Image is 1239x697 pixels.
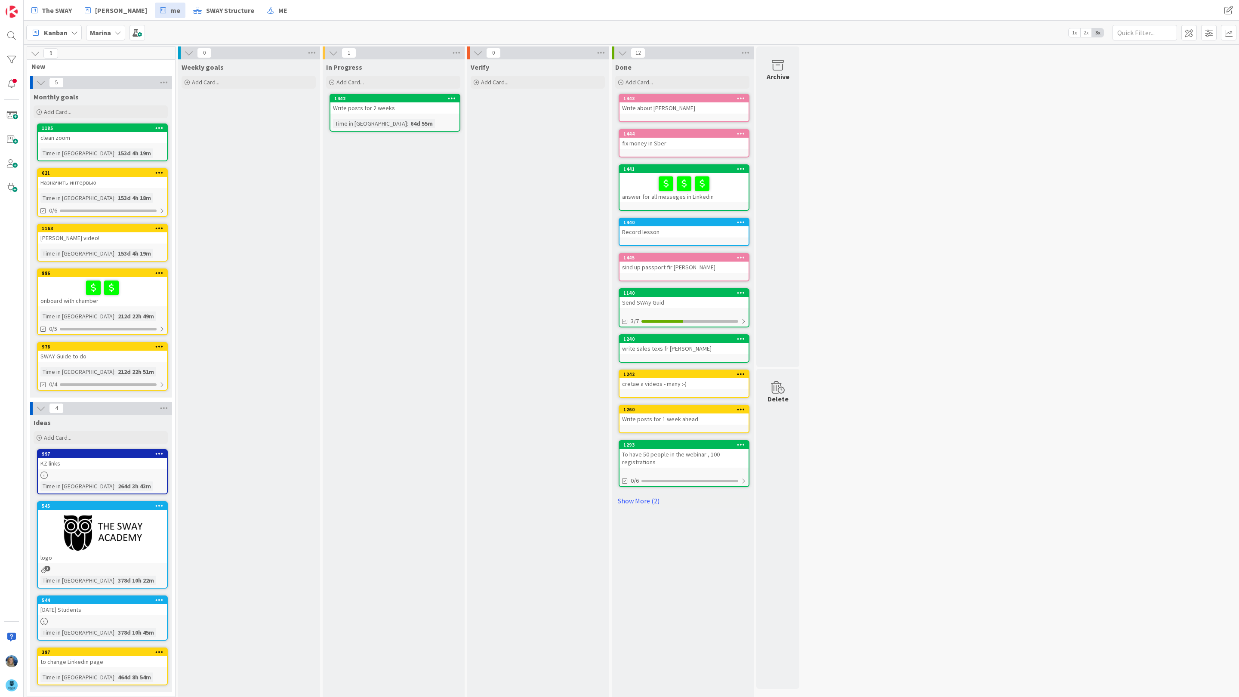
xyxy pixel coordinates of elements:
[38,124,167,143] div: 1185clean zoom
[619,335,749,343] div: 1240
[6,655,18,667] img: MA
[619,335,749,354] div: 1240write sales texs fr [PERSON_NAME]
[38,269,167,306] div: 886onboard with chamber
[44,28,68,38] span: Kanban
[619,413,749,425] div: Write posts for 1 week ahead
[38,604,167,615] div: [DATE] Students
[42,270,167,276] div: 886
[1069,28,1080,37] span: 1x
[38,502,167,563] div: 545logo
[49,77,64,88] span: 5
[114,311,116,321] span: :
[38,458,167,469] div: KZ links
[619,219,749,237] div: 1440Record lesson
[619,262,749,273] div: sind up passport fir [PERSON_NAME]
[40,249,114,258] div: Time in [GEOGRAPHIC_DATA]
[38,596,167,604] div: 544
[37,224,168,262] a: 1163[PERSON_NAME] video!Time in [GEOGRAPHIC_DATA]:153d 4h 19m
[114,481,116,491] span: :
[38,450,167,469] div: 997KZ links
[80,3,152,18] a: [PERSON_NAME]
[38,232,167,244] div: [PERSON_NAME] video!
[40,193,114,203] div: Time in [GEOGRAPHIC_DATA]
[37,648,168,685] a: 387to change Linkedin pageTime in [GEOGRAPHIC_DATA]:464d 8h 54m
[619,370,749,378] div: 1242
[623,166,749,172] div: 1441
[38,225,167,232] div: 1163
[37,168,168,217] a: 621Назначить интервьюTime in [GEOGRAPHIC_DATA]:153d 4h 18m0/6
[486,48,501,58] span: 0
[330,94,460,132] a: 1442Write posts for 2 weeksTime in [GEOGRAPHIC_DATA]:64d 55m
[40,481,114,491] div: Time in [GEOGRAPHIC_DATA]
[49,403,64,413] span: 4
[37,123,168,161] a: 1185clean zoomTime in [GEOGRAPHIC_DATA]:153d 4h 19m
[471,63,489,71] span: Verify
[40,628,114,637] div: Time in [GEOGRAPHIC_DATA]
[6,679,18,691] img: avatar
[619,253,749,281] a: 1445sind up passport fir [PERSON_NAME]
[37,501,168,589] a: 545logoTime in [GEOGRAPHIC_DATA]:378d 10h 22m
[42,649,167,655] div: 387
[615,494,749,508] a: Show More (2)
[49,380,57,389] span: 0/4
[619,173,749,202] div: answer for all messeges in Linkedin
[38,552,167,563] div: logo
[619,226,749,237] div: Record lesson
[619,441,749,468] div: 1293To have 50 people in the webinar , 100 registrations
[34,418,51,427] span: Ideas
[114,628,116,637] span: :
[619,297,749,308] div: Send SWAy Guid
[38,177,167,188] div: Назначить интервью
[623,96,749,102] div: 1443
[114,672,116,682] span: :
[330,102,459,114] div: Write posts for 2 weeks
[38,343,167,362] div: 978SWAY Guide to do
[37,342,168,391] a: 978SWAY Guide to doTime in [GEOGRAPHIC_DATA]:212d 22h 51m0/4
[619,130,749,138] div: 1444
[407,119,408,128] span: :
[49,206,57,215] span: 0/6
[623,442,749,448] div: 1293
[37,449,168,494] a: 997KZ linksTime in [GEOGRAPHIC_DATA]:264d 3h 43m
[619,165,749,173] div: 1441
[619,406,749,413] div: 1260
[619,406,749,425] div: 1260Write posts for 1 week ahead
[42,170,167,176] div: 621
[623,336,749,342] div: 1240
[619,370,749,398] a: 1242cretae a videos - many :-)
[631,48,645,58] span: 12
[1092,28,1103,37] span: 3x
[326,63,362,71] span: In Progress
[42,344,167,350] div: 978
[619,130,749,149] div: 1444fix money in Sber
[619,138,749,149] div: fix money in Sber
[26,3,77,18] a: The SWAY
[38,124,167,132] div: 1185
[619,288,749,327] a: 1140Send SWAy Guid3/7
[38,343,167,351] div: 978
[40,311,114,321] div: Time in [GEOGRAPHIC_DATA]
[619,405,749,433] a: 1260Write posts for 1 week ahead
[38,502,167,510] div: 545
[116,148,153,158] div: 153d 4h 19m
[40,672,114,682] div: Time in [GEOGRAPHIC_DATA]
[170,5,180,15] span: me
[188,3,259,18] a: SWAY Structure
[49,324,57,333] span: 0/5
[37,595,168,641] a: 544[DATE] StudentsTime in [GEOGRAPHIC_DATA]:378d 10h 45m
[333,119,407,128] div: Time in [GEOGRAPHIC_DATA]
[116,672,153,682] div: 464d 8h 54m
[619,129,749,157] a: 1444fix money in Sber
[192,78,219,86] span: Add Card...
[619,95,749,102] div: 1443
[38,225,167,244] div: 1163[PERSON_NAME] video!
[6,6,18,18] img: Visit kanbanzone.com
[619,95,749,114] div: 1443Write about [PERSON_NAME]
[38,269,167,277] div: 886
[619,370,749,389] div: 1242cretae a videos - many :-)
[767,71,789,82] div: Archive
[206,5,254,15] span: SWAY Structure
[38,351,167,362] div: SWAY Guide to do
[619,378,749,389] div: cretae a videos - many :-)
[42,503,167,509] div: 545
